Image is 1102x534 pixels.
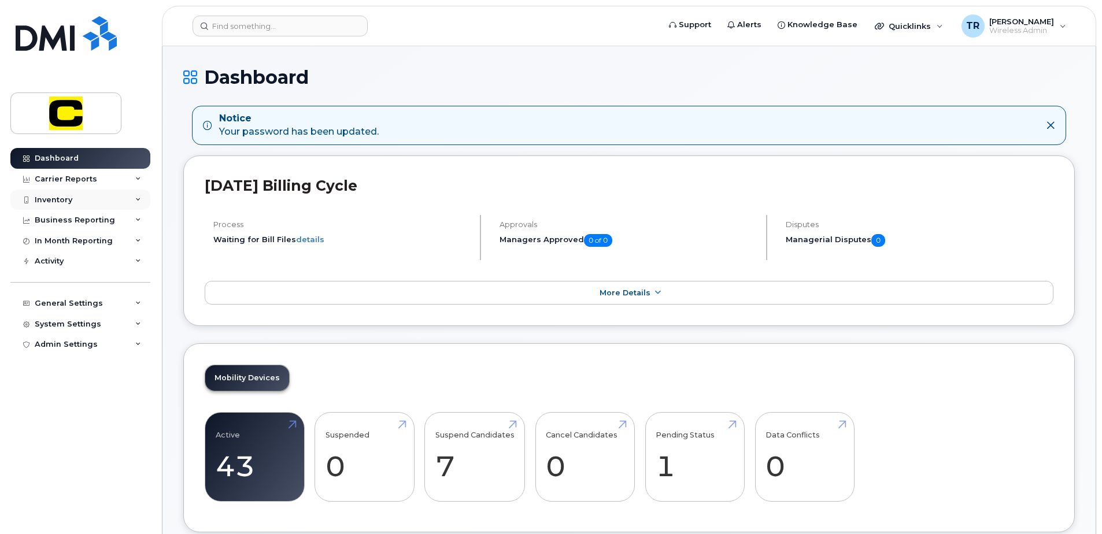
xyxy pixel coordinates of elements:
a: Suspended 0 [326,419,404,495]
h1: Dashboard [183,67,1075,87]
span: 0 [871,234,885,247]
a: Data Conflicts 0 [766,419,844,495]
strong: Notice [219,112,379,125]
h5: Managers Approved [500,234,756,247]
span: More Details [600,288,650,297]
h2: [DATE] Billing Cycle [205,177,1053,194]
span: 0 of 0 [584,234,612,247]
li: Waiting for Bill Files [213,234,470,245]
a: Mobility Devices [205,365,289,391]
h5: Managerial Disputes [786,234,1053,247]
a: details [296,235,324,244]
h4: Process [213,220,470,229]
div: Your password has been updated. [219,112,379,139]
h4: Disputes [786,220,1053,229]
a: Suspend Candidates 7 [435,419,515,495]
a: Active 43 [216,419,294,495]
a: Pending Status 1 [656,419,734,495]
h4: Approvals [500,220,756,229]
a: Cancel Candidates 0 [546,419,624,495]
